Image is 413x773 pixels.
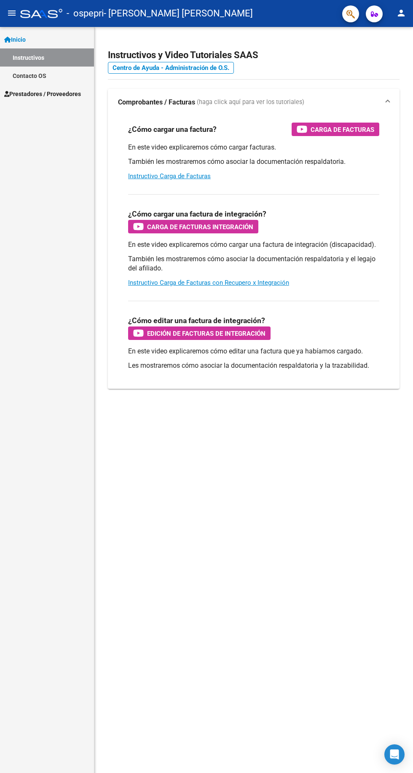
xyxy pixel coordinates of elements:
span: Prestadores / Proveedores [4,89,81,99]
div: Open Intercom Messenger [384,744,405,765]
span: - ospepri [67,4,104,23]
p: En este video explicaremos cómo editar una factura que ya habíamos cargado. [128,347,379,356]
h3: ¿Cómo cargar una factura de integración? [128,208,266,220]
mat-icon: person [396,8,406,18]
h3: ¿Cómo editar una factura de integración? [128,315,265,326]
p: En este video explicaremos cómo cargar facturas. [128,143,379,152]
button: Carga de Facturas Integración [128,220,258,233]
a: Instructivo Carga de Facturas con Recupero x Integración [128,279,289,286]
mat-expansion-panel-header: Comprobantes / Facturas (haga click aquí para ver los tutoriales) [108,89,400,116]
h3: ¿Cómo cargar una factura? [128,123,217,135]
span: Carga de Facturas Integración [147,222,253,232]
mat-icon: menu [7,8,17,18]
span: - [PERSON_NAME] [PERSON_NAME] [104,4,253,23]
strong: Comprobantes / Facturas [118,98,195,107]
p: También les mostraremos cómo asociar la documentación respaldatoria y el legajo del afiliado. [128,254,379,273]
button: Carga de Facturas [292,123,379,136]
p: También les mostraremos cómo asociar la documentación respaldatoria. [128,157,379,166]
span: Edición de Facturas de integración [147,328,265,339]
h2: Instructivos y Video Tutoriales SAAS [108,47,400,63]
a: Centro de Ayuda - Administración de O.S. [108,62,234,74]
a: Instructivo Carga de Facturas [128,172,211,180]
p: En este video explicaremos cómo cargar una factura de integración (discapacidad). [128,240,379,249]
span: Carga de Facturas [311,124,374,135]
p: Les mostraremos cómo asociar la documentación respaldatoria y la trazabilidad. [128,361,379,370]
div: Comprobantes / Facturas (haga click aquí para ver los tutoriales) [108,116,400,389]
button: Edición de Facturas de integración [128,326,271,340]
span: (haga click aquí para ver los tutoriales) [197,98,304,107]
span: Inicio [4,35,26,44]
